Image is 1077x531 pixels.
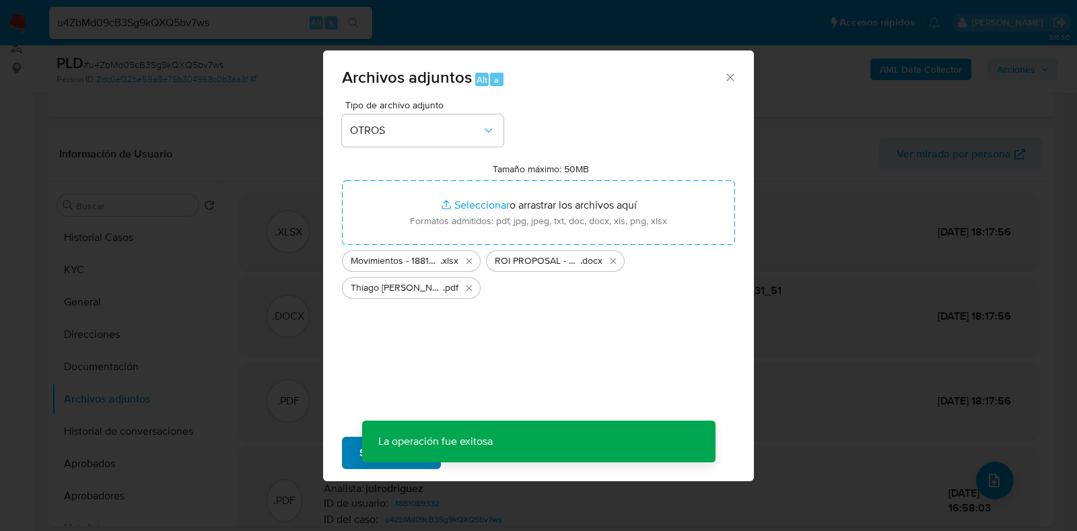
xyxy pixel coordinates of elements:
[342,245,735,299] ul: Archivos seleccionados
[605,253,621,269] button: Eliminar ROI PROPOSAL - Caselog u4ZbMd09cB3Sg9kQXQ5bv7ws_2025_09_18_00_31_51.docx
[495,254,580,268] span: ROI PROPOSAL - Caselog u4ZbMd09cB3Sg9kQXQ5bv7ws_2025_09_18_00_31_51
[359,438,423,468] span: Subir archivo
[351,254,440,268] span: Movimientos - 1881089332 - u4ZbMd09cB3Sg9kQXQ5bv7ws
[724,71,736,83] button: Cerrar
[461,280,477,296] button: Eliminar Thiago Maximiliano Gonzalez - NOSIS - SEPTIEMBRE 2025.pdf
[477,73,487,86] span: Alt
[494,73,499,86] span: a
[493,163,589,175] label: Tamaño máximo: 50MB
[350,124,482,137] span: OTROS
[362,421,509,462] p: La operación fue exitosa
[461,253,477,269] button: Eliminar Movimientos - 1881089332 - u4ZbMd09cB3Sg9kQXQ5bv7ws.xlsx
[342,437,441,469] button: Subir archivo
[464,438,508,468] span: Cancelar
[580,254,602,268] span: .docx
[440,254,458,268] span: .xlsx
[345,100,507,110] span: Tipo de archivo adjunto
[443,281,458,295] span: .pdf
[342,65,472,89] span: Archivos adjuntos
[342,114,503,147] button: OTROS
[351,281,443,295] span: Thiago [PERSON_NAME] - SEPTIEMBRE 2025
